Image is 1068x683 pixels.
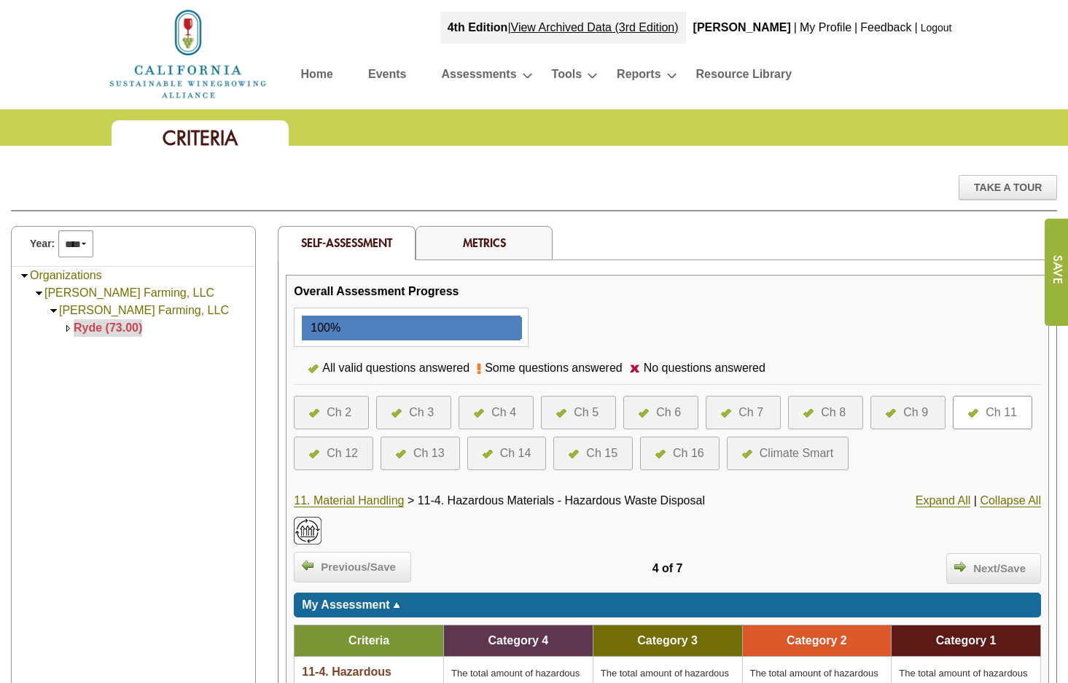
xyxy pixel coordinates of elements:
[483,445,531,462] a: Ch 14
[303,317,340,339] div: 100%
[617,64,660,90] a: Reports
[803,409,814,418] img: icon-all-questions-answered.png
[556,409,566,418] img: icon-all-questions-answered.png
[916,494,971,507] a: Expand All
[474,404,518,421] a: Ch 4
[639,404,683,421] a: Ch 6
[302,559,313,571] img: arrow_left.png
[652,562,683,574] span: 4 of 7
[474,409,484,418] img: icon-all-questions-answered.png
[569,445,617,462] a: Ch 15
[301,235,392,250] span: Self-Assessment
[803,404,848,421] a: Ch 8
[391,404,436,421] a: Ch 3
[696,64,792,90] a: Resource Library
[308,364,319,373] img: icon-all-questions-answered.png
[738,404,763,421] div: Ch 7
[309,404,354,421] a: Ch 2
[673,445,704,462] div: Ch 16
[19,270,30,281] img: Collapse Organizations
[656,404,681,421] div: Ch 6
[593,625,742,657] td: Category 3
[418,494,705,507] span: 11-4. Hazardous Materials - Hazardous Waste Disposal
[59,304,229,316] a: [PERSON_NAME] Farming, LLC
[294,593,1041,617] div: Click to toggle my assessment information
[483,450,493,458] img: icon-all-questions-answered.png
[309,450,319,458] img: icon-all-questions-answered.png
[463,235,506,250] a: Metrics
[448,21,508,34] strong: 4th Edition
[511,21,679,34] a: View Archived Data (3rd Edition)
[954,561,966,572] img: arrow_right.png
[408,494,414,507] span: >
[74,321,142,334] a: Ryde (73.00)
[294,552,411,582] a: Previous/Save
[655,450,666,458] img: icon-all-questions-answered.png
[886,404,930,421] a: Ch 9
[921,22,952,34] a: Logout
[655,445,704,462] a: Ch 16
[48,305,59,316] img: Collapse Mike Stokes Farming, LLC
[477,363,481,375] img: icon-some-questions-answered.png
[444,625,593,657] td: Category 4
[792,12,798,44] div: |
[959,175,1057,200] div: Take A Tour
[640,359,773,377] div: No questions answered
[968,409,978,418] img: icon-all-questions-answered.png
[327,445,358,462] div: Ch 12
[301,64,333,90] a: Home
[302,598,389,611] span: My Assessment
[309,445,358,462] a: Ch 12
[586,445,617,462] div: Ch 15
[800,21,851,34] a: My Profile
[500,445,531,462] div: Ch 14
[319,359,477,377] div: All valid questions answered
[441,64,516,90] a: Assessments
[413,445,445,462] div: Ch 13
[396,450,406,458] img: icon-all-questions-answered.png
[892,625,1041,657] td: Category 1
[760,445,833,462] div: Climate Smart
[721,409,731,418] img: icon-all-questions-answered.png
[368,64,406,90] a: Events
[721,404,765,421] a: Ch 7
[913,12,919,44] div: |
[491,404,516,421] div: Ch 4
[409,404,434,421] div: Ch 3
[108,7,268,101] img: logo_cswa2x.png
[294,283,459,300] div: Overall Assessment Progress
[742,445,833,462] a: Climate Smart
[294,517,321,545] img: HighImpactPracticeSWPIcon38x38.png
[574,404,599,421] div: Ch 5
[440,12,686,44] div: |
[556,404,601,421] a: Ch 5
[108,47,268,59] a: Home
[30,269,102,281] a: Organizations
[821,404,846,421] div: Ch 8
[327,404,351,421] div: Ch 2
[630,364,640,372] img: icon-no-questions-answered.png
[693,21,791,34] b: [PERSON_NAME]
[44,286,214,299] a: [PERSON_NAME] Farming, LLC
[481,359,630,377] div: Some questions answered
[552,64,582,90] a: Tools
[393,603,400,608] img: sort_arrow_up.gif
[853,12,859,44] div: |
[34,288,44,299] img: Collapse Mike Stokes Farming, LLC
[966,561,1033,577] span: Next/Save
[742,625,892,657] td: Category 2
[1044,219,1068,326] input: Submit
[294,494,404,507] a: 11. Material Handling
[348,634,389,647] span: Criteria
[886,409,896,418] img: icon-all-questions-answered.png
[742,450,752,458] img: icon-all-questions-answered.png
[986,404,1017,421] div: Ch 11
[30,236,55,251] span: Year:
[974,494,977,507] span: |
[860,21,911,34] a: Feedback
[639,409,649,418] img: icon-all-questions-answered.png
[569,450,579,458] img: icon-all-questions-answered.png
[309,409,319,418] img: icon-all-questions-answered.png
[163,125,238,151] span: Criteria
